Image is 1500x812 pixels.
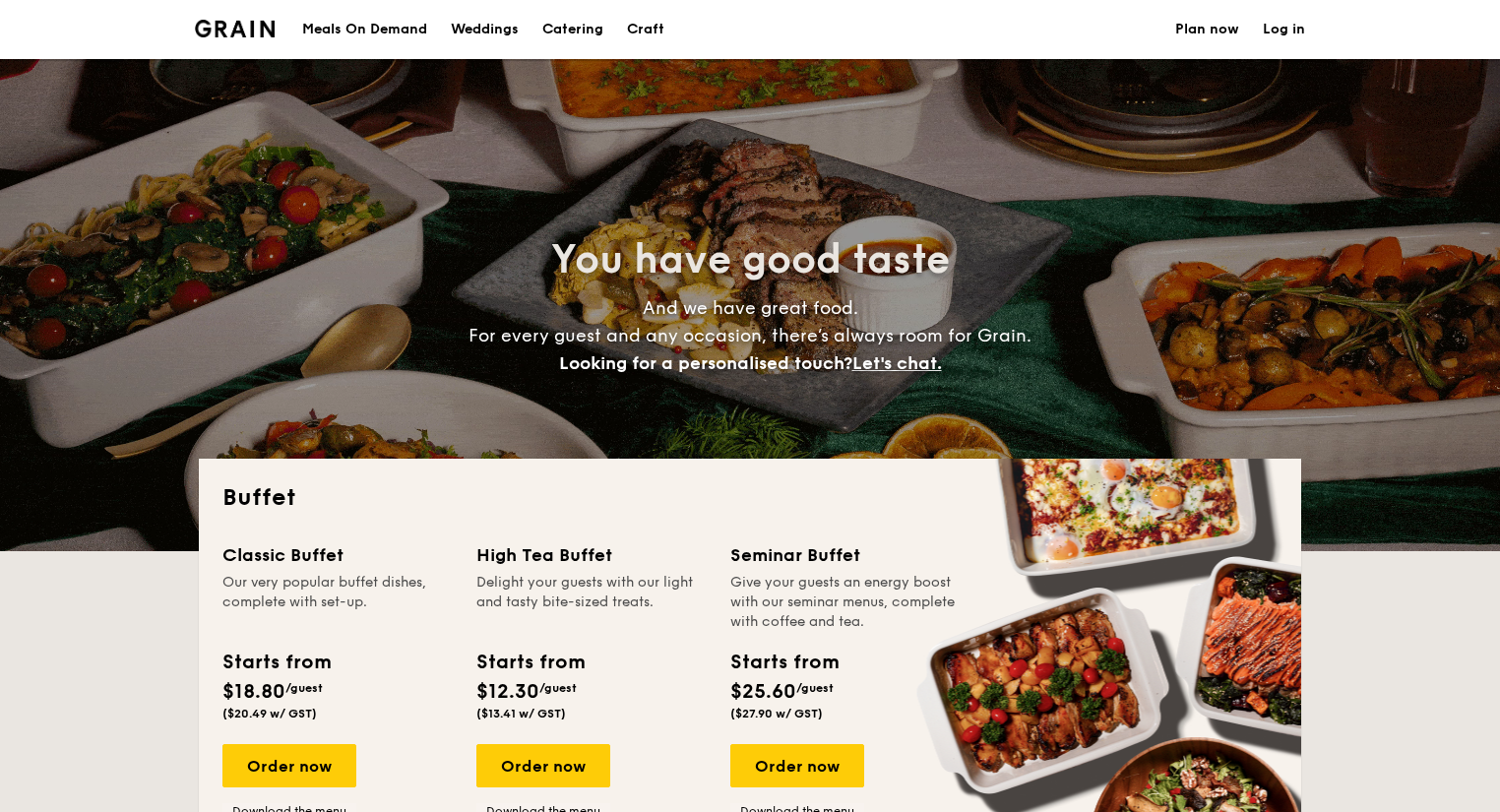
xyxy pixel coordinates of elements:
span: ($13.41 w/ GST) [476,707,566,720]
span: You have good taste [551,236,950,283]
span: ($20.49 w/ GST) [222,707,317,720]
div: Starts from [730,648,838,677]
img: Grain [195,20,275,37]
span: Let's chat. [852,352,942,374]
div: Order now [730,744,864,787]
h2: Buffet [222,482,1278,514]
div: Give your guests an energy boost with our seminar menus, complete with coffee and tea. [730,573,961,632]
span: And we have great food. For every guest and any occasion, there’s always room for Grain. [469,297,1031,374]
a: Logotype [195,20,275,37]
span: $18.80 [222,680,285,704]
div: High Tea Buffet [476,541,707,569]
span: Looking for a personalised touch? [559,352,852,374]
div: Starts from [222,648,330,677]
span: /guest [539,681,577,695]
div: Starts from [476,648,584,677]
span: $12.30 [476,680,539,704]
div: Classic Buffet [222,541,453,569]
span: ($27.90 w/ GST) [730,707,823,720]
span: /guest [285,681,323,695]
span: $25.60 [730,680,796,704]
div: Our very popular buffet dishes, complete with set-up. [222,573,453,632]
div: Order now [222,744,356,787]
div: Delight your guests with our light and tasty bite-sized treats. [476,573,707,632]
span: /guest [796,681,834,695]
div: Order now [476,744,610,787]
div: Seminar Buffet [730,541,961,569]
